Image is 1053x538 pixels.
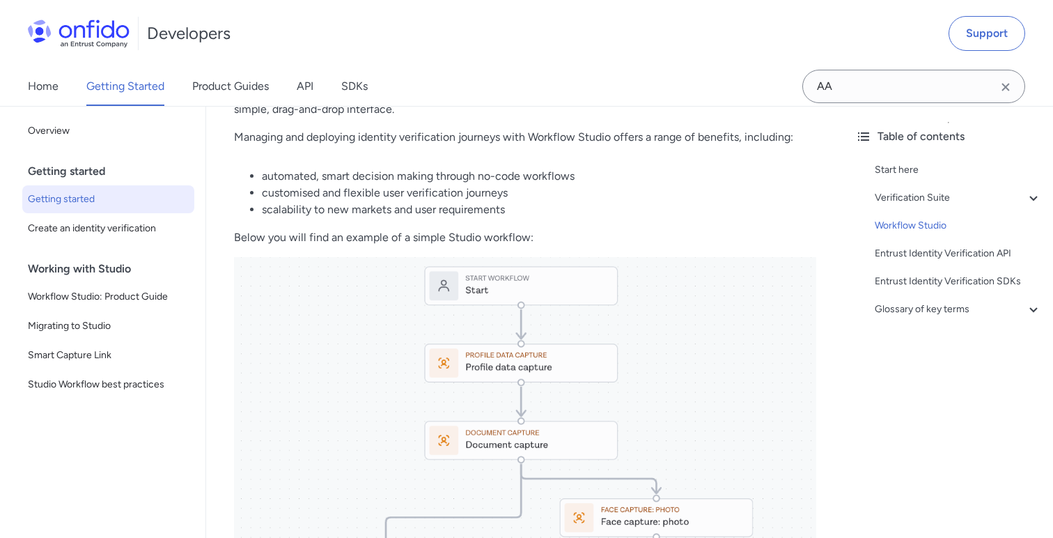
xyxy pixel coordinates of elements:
a: Getting Started [86,67,164,106]
span: Smart Capture Link [28,347,189,364]
a: Entrust Identity Verification SDKs [875,273,1042,290]
a: SDKs [341,67,368,106]
h1: Developers [147,22,231,45]
img: Onfido Logo [28,20,130,47]
a: Start here [875,162,1042,178]
a: Entrust Identity Verification API [875,245,1042,262]
span: Overview [28,123,189,139]
a: Home [28,67,58,106]
a: Glossary of key terms [875,301,1042,318]
a: Migrating to Studio [22,312,194,340]
p: Below you will find an example of a simple Studio workflow: [234,229,816,246]
span: Workflow Studio: Product Guide [28,289,189,305]
a: Workflow Studio: Product Guide [22,283,194,311]
input: Onfido search input field [802,70,1025,103]
a: Studio Workflow best practices [22,371,194,399]
li: automated, smart decision making through no-code workflows [262,168,816,185]
a: Product Guides [192,67,269,106]
span: Studio Workflow best practices [28,376,189,393]
a: API [297,67,313,106]
a: Verification Suite [875,190,1042,206]
a: Overview [22,117,194,145]
p: Managing and deploying identity verification journeys with Workflow Studio offers a range of bene... [234,129,816,146]
li: customised and flexible user verification journeys [262,185,816,201]
span: Getting started [28,191,189,208]
div: Getting started [28,157,200,185]
div: Working with Studio [28,255,200,283]
span: Migrating to Studio [28,318,189,335]
li: scalability to new markets and user requirements [262,201,816,218]
a: Getting started [22,185,194,213]
a: Smart Capture Link [22,341,194,369]
svg: Clear search field button [997,79,1014,95]
span: Create an identity verification [28,220,189,237]
div: Table of contents [855,128,1042,145]
a: Create an identity verification [22,215,194,243]
a: Support [949,16,1025,51]
a: Workflow Studio [875,217,1042,234]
